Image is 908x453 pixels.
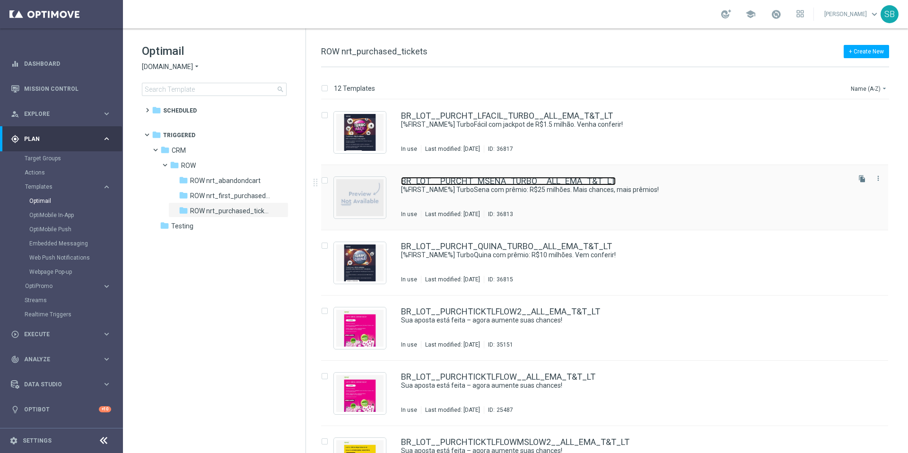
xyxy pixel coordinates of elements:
[179,175,188,185] i: folder
[29,226,98,233] a: OptiMobile Push
[336,179,384,216] img: noPreview.jpg
[401,210,417,218] div: In use
[10,60,112,68] div: equalizer Dashboard
[142,83,287,96] input: Search Template
[11,76,111,101] div: Mission Control
[163,106,197,115] span: Scheduled
[23,438,52,444] a: Settings
[25,307,122,322] div: Realtime Triggers
[25,184,93,190] span: Templates
[10,331,112,338] button: play_circle_outline Execute keyboard_arrow_right
[29,222,122,236] div: OptiMobile Push
[163,131,195,139] span: Triggered
[179,206,188,215] i: folder
[421,406,484,414] div: Last modified: [DATE]
[10,406,112,413] button: lightbulb Optibot +10
[421,276,484,283] div: Last modified: [DATE]
[24,397,99,422] a: Optibot
[25,169,98,176] a: Actions
[401,406,417,414] div: In use
[29,265,122,279] div: Webpage Pop-up
[25,155,98,162] a: Target Groups
[25,151,122,166] div: Target Groups
[25,183,112,191] div: Templates keyboard_arrow_right
[102,330,111,339] i: keyboard_arrow_right
[25,293,122,307] div: Streams
[484,276,513,283] div: ID:
[11,110,19,118] i: person_search
[10,356,112,363] div: track_changes Analyze keyboard_arrow_right
[401,341,417,348] div: In use
[25,282,112,290] div: OptiPromo keyboard_arrow_right
[844,45,889,58] button: + Create New
[401,438,629,446] a: BR_LOT__PURCHTICKTLFLOWMSLOW2__ALL_EMA_T&T_LT
[181,161,196,170] span: ROW
[102,282,111,291] i: keyboard_arrow_right
[24,76,111,101] a: Mission Control
[336,114,384,151] img: 36817.jpeg
[858,175,866,183] i: file_copy
[172,146,186,155] span: CRM
[823,7,881,21] a: [PERSON_NAME]keyboard_arrow_down
[160,221,169,230] i: folder
[881,85,888,92] i: arrow_drop_down
[160,145,170,155] i: folder
[10,135,112,143] button: gps_fixed Plan keyboard_arrow_right
[29,251,122,265] div: Web Push Notifications
[312,296,906,361] div: Press SPACE to select this row.
[856,173,868,185] button: file_copy
[497,210,513,218] div: 36813
[142,62,201,71] button: [DOMAIN_NAME] arrow_drop_down
[29,194,122,208] div: Optimail
[401,316,848,325] div: Sua aposta está feita – agora aumente suas chances!
[25,311,98,318] a: Realtime Triggers
[179,191,188,200] i: folder
[745,9,756,19] span: school
[190,176,261,185] span: ROW nrt_abandondcart
[401,316,827,325] a: Sua aposta está feita – agora aumente suas chances!
[11,405,19,414] i: lightbulb
[484,406,513,414] div: ID:
[11,397,111,422] div: Optibot
[10,381,112,388] button: Data Studio keyboard_arrow_right
[11,330,102,339] div: Execute
[24,382,102,387] span: Data Studio
[312,100,906,165] div: Press SPACE to select this row.
[190,192,272,200] span: ROW nrt_first_purchased_tickets
[171,222,193,230] span: Testing
[10,110,112,118] button: person_search Explore keyboard_arrow_right
[152,105,161,115] i: folder
[484,341,513,348] div: ID:
[336,310,384,347] img: 35151.jpeg
[29,268,98,276] a: Webpage Pop-up
[312,165,906,230] div: Press SPACE to select this row.
[24,136,102,142] span: Plan
[102,134,111,143] i: keyboard_arrow_right
[170,160,179,170] i: folder
[11,60,19,68] i: equalizer
[102,355,111,364] i: keyboard_arrow_right
[29,208,122,222] div: OptiMobile In-App
[881,5,899,23] div: SB
[484,210,513,218] div: ID:
[11,330,19,339] i: play_circle_outline
[401,381,827,390] a: Sua aposta está feita – agora aumente suas chances!
[401,276,417,283] div: In use
[401,373,595,381] a: BR_LOT__PURCHTICKTLFLOW__ALL_EMA_T&T_LT
[102,183,111,192] i: keyboard_arrow_right
[25,184,102,190] div: Templates
[29,236,122,251] div: Embedded Messaging
[401,185,848,194] div: [%FIRST_NAME%] TurboSena com prêmio: R$25 milhões. Mais chances, mais prêmios!
[29,197,98,205] a: Optimail
[497,341,513,348] div: 35151
[401,145,417,153] div: In use
[277,86,284,93] span: search
[334,84,375,93] p: 12 Templates
[421,145,484,153] div: Last modified: [DATE]
[497,145,513,153] div: 36817
[190,207,272,215] span: ROW nrt_purchased_tickets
